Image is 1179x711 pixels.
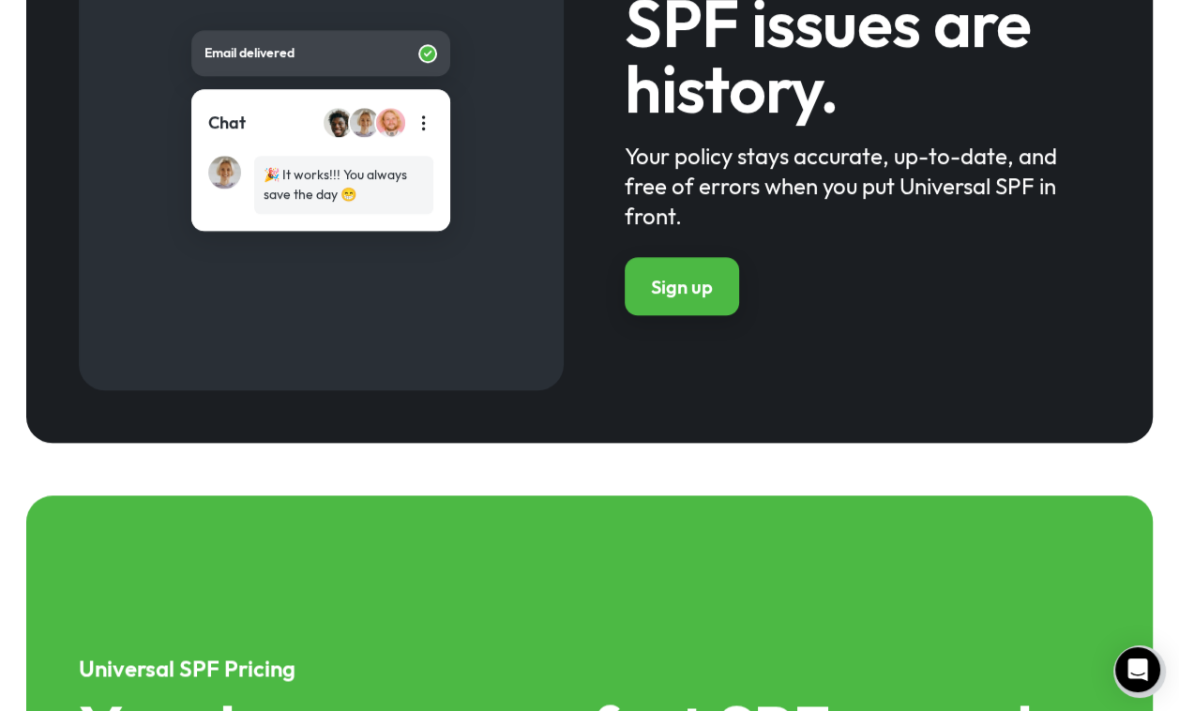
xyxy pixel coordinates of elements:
[79,653,1100,683] h5: Universal SPF Pricing
[625,141,1091,231] div: Your policy stays accurate, up-to-date, and free of errors when you put Universal SPF in front.
[264,165,424,204] div: 🎉 It works!!! You always save the day 😁
[204,43,418,63] div: Email delivered
[208,111,246,135] div: Chat
[1115,647,1160,692] div: Open Intercom Messenger
[625,257,739,315] a: Sign up
[651,274,713,300] div: Sign up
